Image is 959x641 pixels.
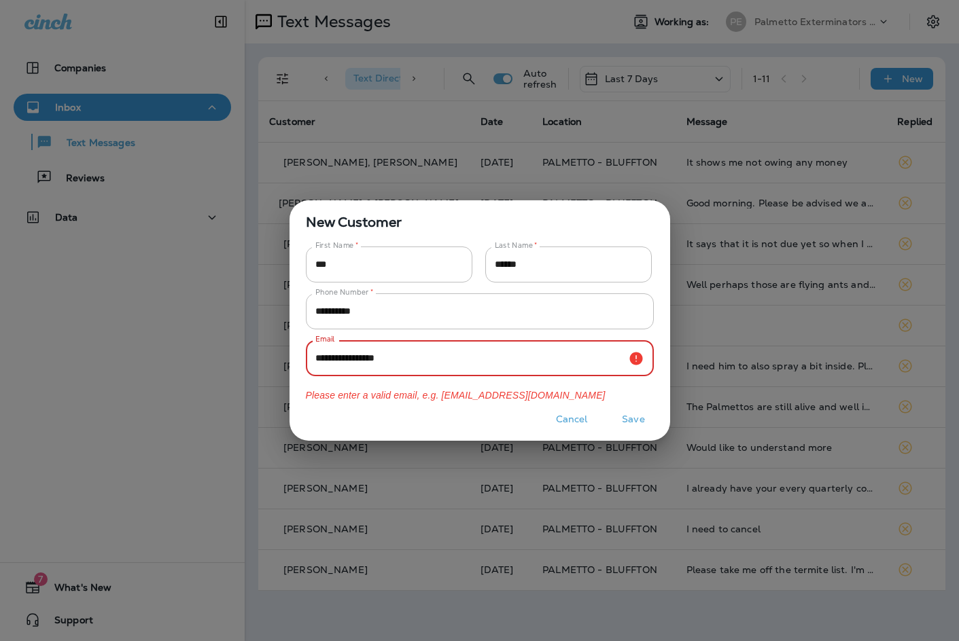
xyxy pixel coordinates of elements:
label: First Name [315,240,359,251]
label: Email [315,334,334,344]
label: Last Name [495,240,538,251]
button: Cancel [546,409,597,430]
p: Please enter a valid email, e.g. [EMAIL_ADDRESS][DOMAIN_NAME] [290,390,670,401]
button: Save [608,409,659,430]
label: Phone Number [315,287,373,297]
span: New Customer [290,200,670,233]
